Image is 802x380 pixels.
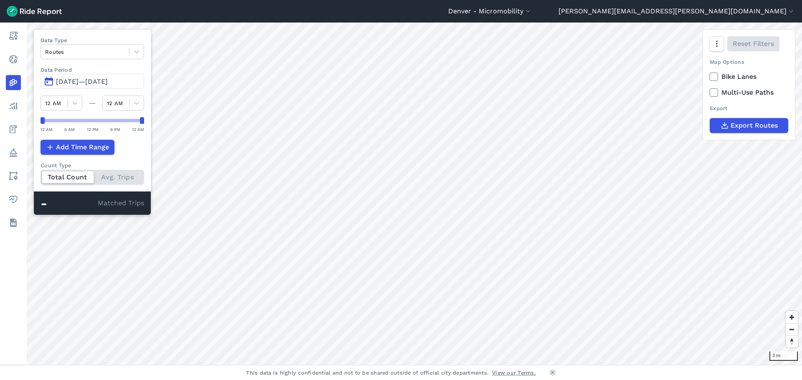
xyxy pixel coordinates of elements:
[6,215,21,230] a: Datasets
[87,126,99,133] div: 12 PM
[64,126,75,133] div: 6 AM
[786,311,798,323] button: Zoom in
[7,6,62,17] img: Ride Report
[6,28,21,43] a: Report
[6,169,21,184] a: Areas
[710,88,788,98] label: Multi-Use Paths
[6,145,21,160] a: Policy
[27,23,802,365] canvas: Map
[786,335,798,347] button: Reset bearing to north
[41,198,98,209] div: -
[41,66,144,74] label: Data Period
[710,104,788,112] div: Export
[6,52,21,67] a: Realtime
[41,36,144,44] label: Data Type
[6,192,21,207] a: Health
[41,74,144,89] button: [DATE]—[DATE]
[492,369,536,377] a: View our Terms.
[786,323,798,335] button: Zoom out
[558,6,795,16] button: [PERSON_NAME][EMAIL_ADDRESS][PERSON_NAME][DOMAIN_NAME]
[41,126,53,133] div: 12 AM
[110,126,120,133] div: 6 PM
[41,161,144,169] div: Count Type
[132,126,144,133] div: 12 AM
[82,98,102,108] div: —
[727,36,779,51] button: Reset Filters
[769,352,798,361] div: 3 mi
[710,58,788,66] div: Map Options
[733,39,774,49] span: Reset Filters
[710,72,788,82] label: Bike Lanes
[34,191,151,215] div: Matched Trips
[6,98,21,113] a: Analyze
[56,142,109,152] span: Add Time Range
[6,75,21,90] a: Heatmaps
[448,6,532,16] button: Denver - Micromobility
[56,78,108,86] span: [DATE]—[DATE]
[41,140,114,155] button: Add Time Range
[710,118,788,133] button: Export Routes
[6,122,21,137] a: Fees
[731,121,778,131] span: Export Routes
